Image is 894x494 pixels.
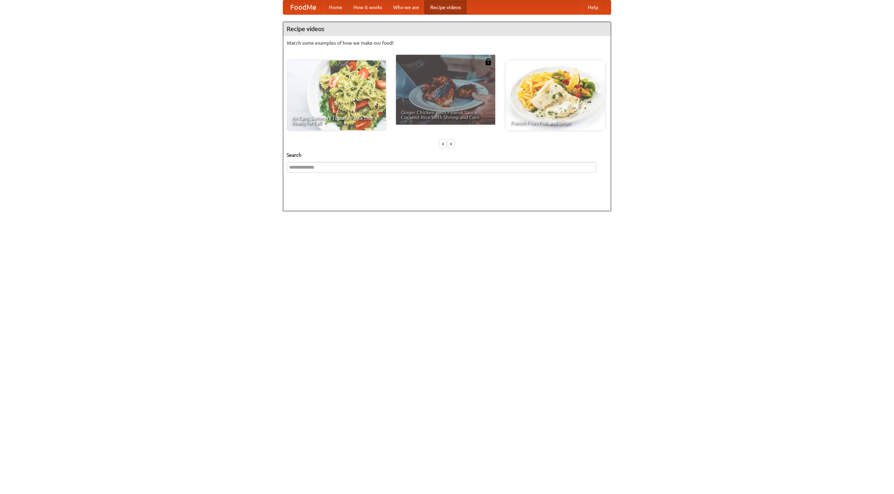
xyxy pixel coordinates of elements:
[440,139,446,148] div: «
[323,0,348,14] a: Home
[287,152,607,158] h5: Search
[388,0,425,14] a: Who we are
[448,139,454,148] div: »
[511,120,600,125] span: French Fries Fish and Chips
[287,39,607,46] p: Watch some examples of how we make our food!
[506,60,605,130] a: French Fries Fish and Chips
[292,116,381,125] span: An Easy, Summery Tomato Pasta That's Ready for Fall
[283,0,323,14] a: FoodMe
[425,0,467,14] a: Recipe videos
[287,60,386,130] a: An Easy, Summery Tomato Pasta That's Ready for Fall
[582,0,604,14] a: Help
[283,22,611,36] h4: Recipe videos
[485,58,492,65] img: 483408.png
[348,0,388,14] a: How it works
